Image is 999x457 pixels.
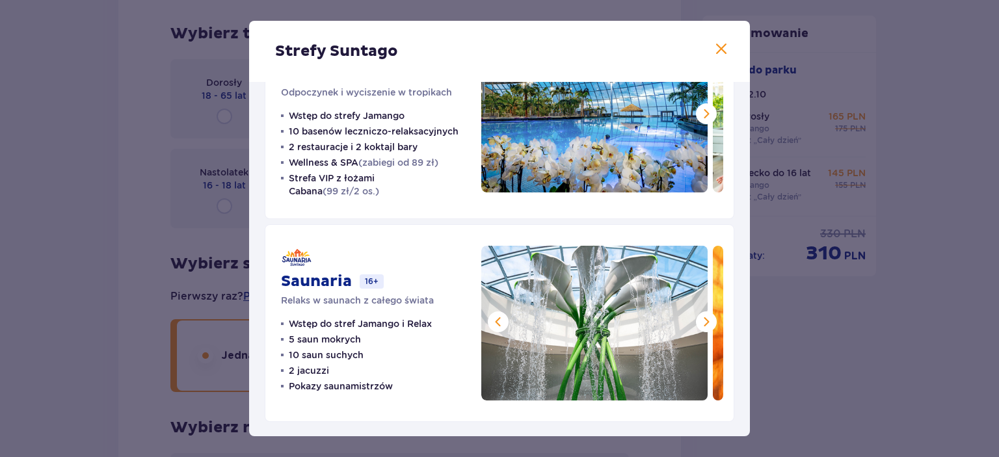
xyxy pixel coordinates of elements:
[289,125,459,138] p: 10 basenów leczniczo-relaksacyjnych
[289,364,329,377] p: 2 jacuzzi
[358,157,438,168] span: (zabiegi od 89 zł)
[289,333,361,346] p: 5 saun mokrych
[281,246,312,269] img: Saunaria logo
[281,272,352,291] p: Saunaria
[289,140,418,153] p: 2 restauracje i 2 koktajl bary
[481,246,708,400] img: Saunaria
[281,86,452,99] p: Odpoczynek i wyciszenie w tropikach
[281,294,434,307] p: Relaks w saunach z całego świata
[360,274,384,289] p: 16+
[289,317,432,330] p: Wstęp do stref Jamango i Relax
[289,156,438,169] p: Wellness & SPA
[275,42,398,61] p: Strefy Suntago
[289,109,405,122] p: Wstęp do strefy Jamango
[481,38,708,192] img: Relax
[289,172,466,198] p: Strefa VIP z łożami Cabana
[323,186,379,196] span: (99 zł/2 os.)
[289,380,393,393] p: Pokazy saunamistrzów
[289,348,364,361] p: 10 saun suchych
